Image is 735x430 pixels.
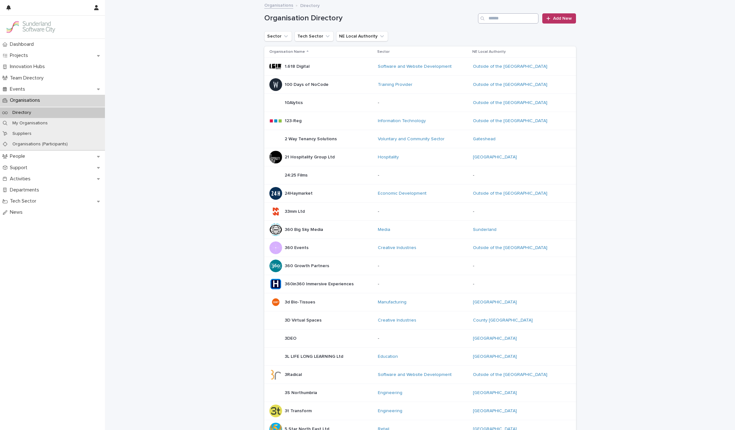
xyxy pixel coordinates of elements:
[378,118,426,124] a: Information Technology
[264,166,576,184] tr: 24:25 Films24:25 Films --
[473,118,547,124] a: Outside of the [GEOGRAPHIC_DATA]
[473,155,517,160] a: [GEOGRAPHIC_DATA]
[378,227,390,232] a: Media
[378,209,468,214] p: -
[264,366,576,384] tr: 3Radical3Radical Software and Website Development Outside of the [GEOGRAPHIC_DATA]
[7,97,45,103] p: Organisations
[378,336,468,341] p: -
[7,153,30,159] p: People
[472,48,506,55] p: NE Local Authority
[378,390,402,396] a: Engineering
[378,100,468,106] p: -
[7,121,53,126] p: My Organisations
[473,300,517,305] a: [GEOGRAPHIC_DATA]
[285,81,330,87] p: 100 Days of NoCode
[285,316,323,323] p: 3D Virtual Spaces
[378,191,426,196] a: Economic Development
[473,100,547,106] a: Outside of the [GEOGRAPHIC_DATA]
[285,226,324,232] p: 360 Big Sky Media
[285,63,311,69] p: 1.618 Digital
[473,318,533,323] a: County [GEOGRAPHIC_DATA]
[285,262,330,269] p: 360 Growth Partners
[7,142,73,147] p: Organisations (Participants)
[7,52,33,59] p: Projects
[473,136,496,142] a: Gateshead
[264,239,576,257] tr: 360 Events360 Events Creative Industries Outside of the [GEOGRAPHIC_DATA]
[377,48,390,55] p: Sector
[473,336,517,341] a: [GEOGRAPHIC_DATA]
[473,227,496,232] a: Sunderland
[473,408,517,414] a: [GEOGRAPHIC_DATA]
[336,31,388,41] button: NE Local Authority
[7,165,32,171] p: Support
[285,135,338,142] p: 2 Way Tenancy Solutions
[7,86,30,92] p: Events
[473,82,547,87] a: Outside of the [GEOGRAPHIC_DATA]
[378,408,402,414] a: Engineering
[7,187,44,193] p: Departments
[7,176,36,182] p: Activities
[300,2,320,9] p: Directory
[264,221,576,239] tr: 360 Big Sky Media360 Big Sky Media Media Sunderland
[285,371,303,378] p: 3Radical
[269,48,305,55] p: Organisation Name
[264,94,576,112] tr: 10Alytics10Alytics -Outside of the [GEOGRAPHIC_DATA]
[264,1,293,9] a: Organisations
[295,31,334,41] button: Tech Sector
[264,402,576,420] tr: 3t Transform3t Transform Engineering [GEOGRAPHIC_DATA]
[473,372,547,378] a: Outside of the [GEOGRAPHIC_DATA]
[285,171,309,178] p: 24:25 Films
[7,64,50,70] p: Innovation Hubs
[378,245,416,251] a: Creative Industries
[473,209,565,214] p: -
[473,173,565,178] p: -
[7,41,39,47] p: Dashboard
[378,82,413,87] a: Training Provider
[378,64,452,69] a: Software and Website Development
[264,203,576,221] tr: 33mm Ltd33mm Ltd --
[264,130,576,148] tr: 2 Way Tenancy Solutions2 Way Tenancy Solutions Voluntary and Community Sector Gateshead
[285,99,304,106] p: 10Alytics
[264,329,576,348] tr: 3DEO3DEO -[GEOGRAPHIC_DATA]
[264,293,576,311] tr: 3d Bio-Tissues3d Bio-Tissues Manufacturing [GEOGRAPHIC_DATA]
[378,318,416,323] a: Creative Industries
[264,58,576,76] tr: 1.618 Digital1.618 Digital Software and Website Development Outside of the [GEOGRAPHIC_DATA]
[473,354,517,359] a: [GEOGRAPHIC_DATA]
[378,155,399,160] a: Hospitality
[285,190,314,196] p: 24Haymarket
[7,75,49,81] p: Team Directory
[478,13,538,24] input: Search
[473,263,565,269] p: -
[378,300,406,305] a: Manufacturing
[285,407,313,414] p: 3t Transform
[473,281,565,287] p: -
[264,311,576,329] tr: 3D Virtual Spaces3D Virtual Spaces Creative Industries County [GEOGRAPHIC_DATA]
[285,117,303,124] p: 123-Reg
[264,76,576,94] tr: 100 Days of NoCode100 Days of NoCode Training Provider Outside of the [GEOGRAPHIC_DATA]
[542,13,576,24] a: Add New
[7,209,28,215] p: News
[473,390,517,396] a: [GEOGRAPHIC_DATA]
[285,280,355,287] p: 360in360 Immersive Experiences
[285,208,306,214] p: 33mm Ltd
[285,153,336,160] p: 21 Hospitality Group Ltd
[285,335,298,341] p: 3DEO
[7,198,41,204] p: Tech Sector
[378,136,445,142] a: Voluntary and Community Sector
[285,244,310,251] p: 360 Events
[553,16,572,21] span: Add New
[264,14,476,23] h1: Organisation Directory
[264,184,576,203] tr: 24Haymarket24Haymarket Economic Development Outside of the [GEOGRAPHIC_DATA]
[285,353,344,359] p: 3L LIFE LONG LEARNING Ltd
[473,245,547,251] a: Outside of the [GEOGRAPHIC_DATA]
[285,389,318,396] p: 3S Northumbria
[264,112,576,130] tr: 123-Reg123-Reg Information Technology Outside of the [GEOGRAPHIC_DATA]
[264,257,576,275] tr: 360 Growth Partners360 Growth Partners --
[264,31,292,41] button: Sector
[473,64,547,69] a: Outside of the [GEOGRAPHIC_DATA]
[264,348,576,366] tr: 3L LIFE LONG LEARNING Ltd3L LIFE LONG LEARNING Ltd Education [GEOGRAPHIC_DATA]
[264,384,576,402] tr: 3S Northumbria3S Northumbria Engineering [GEOGRAPHIC_DATA]
[264,275,576,293] tr: 360in360 Immersive Experiences360in360 Immersive Experiences --
[5,21,56,33] img: Kay6KQejSz2FjblR6DWv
